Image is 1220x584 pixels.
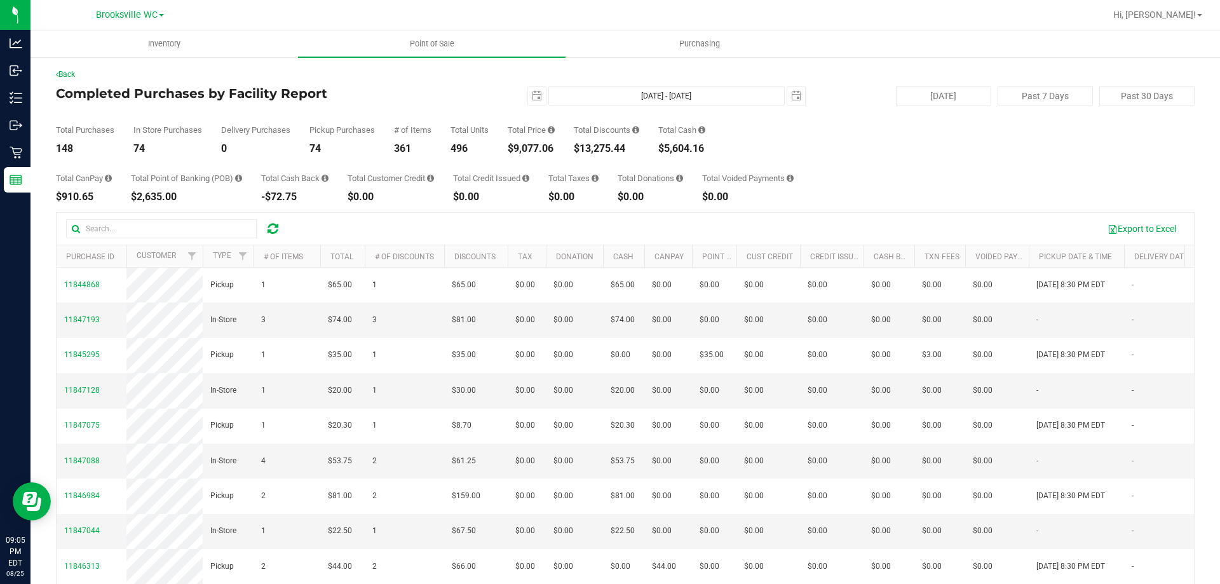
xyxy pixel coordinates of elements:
a: Discounts [454,252,496,261]
span: Pickup [210,349,234,361]
span: $0.00 [611,349,630,361]
span: $0.00 [553,384,573,397]
span: $0.00 [871,419,891,431]
span: - [1036,314,1038,326]
span: $0.00 [744,560,764,573]
span: - [1132,419,1134,431]
a: # of Discounts [375,252,434,261]
a: CanPay [654,252,684,261]
span: $0.00 [744,349,764,361]
a: Filter [182,245,203,267]
span: $0.00 [922,560,942,573]
span: 11847193 [64,315,100,324]
span: $0.00 [922,490,942,502]
span: 2 [261,490,266,502]
i: Sum of the total prices of all purchases in the date range. [548,126,555,134]
span: 1 [261,419,266,431]
span: $35.00 [452,349,476,361]
span: $65.00 [328,279,352,291]
span: $0.00 [652,384,672,397]
span: $0.00 [922,419,942,431]
span: $0.00 [744,314,764,326]
a: Txn Fees [925,252,959,261]
div: Total Cash Back [261,174,329,182]
span: $0.00 [652,349,672,361]
a: Voided Payment [975,252,1038,261]
div: $9,077.06 [508,144,555,154]
span: - [1132,490,1134,502]
span: $22.50 [328,525,352,537]
i: Sum of the successful, non-voided payments using account credit for all purchases in the date range. [427,174,434,182]
span: $0.00 [871,490,891,502]
div: Total Customer Credit [348,174,434,182]
span: 1 [372,525,377,537]
span: $0.00 [553,314,573,326]
span: [DATE] 8:30 PM EDT [1036,279,1105,291]
span: 11847044 [64,526,100,535]
span: - [1036,455,1038,467]
i: Sum of all round-up-to-next-dollar total price adjustments for all purchases in the date range. [676,174,683,182]
div: # of Items [394,126,431,134]
span: $0.00 [744,384,764,397]
span: Pickup [210,560,234,573]
span: - [1132,525,1134,537]
span: $0.00 [553,279,573,291]
span: $0.00 [652,314,672,326]
a: # of Items [264,252,303,261]
a: Pickup Date & Time [1039,252,1112,261]
span: $0.00 [808,314,827,326]
p: 08/25 [6,569,25,578]
span: $0.00 [700,419,719,431]
div: Delivery Purchases [221,126,290,134]
span: $0.00 [808,279,827,291]
span: - [1132,279,1134,291]
inline-svg: Retail [10,146,22,159]
span: - [1036,384,1038,397]
span: $0.00 [808,560,827,573]
span: [DATE] 8:30 PM EDT [1036,560,1105,573]
span: $0.00 [553,490,573,502]
span: [DATE] 8:30 PM EDT [1036,349,1105,361]
span: Brooksville WC [96,10,158,20]
span: 11844868 [64,280,100,289]
div: Total Taxes [548,174,599,182]
div: Total Price [508,126,555,134]
a: Credit Issued [810,252,863,261]
div: In Store Purchases [133,126,202,134]
button: Export to Excel [1099,218,1184,240]
span: $0.00 [700,490,719,502]
span: $0.00 [515,314,535,326]
span: $0.00 [922,455,942,467]
span: 11847075 [64,421,100,430]
span: $0.00 [744,279,764,291]
span: $0.00 [808,525,827,537]
span: $0.00 [973,525,993,537]
div: 74 [133,144,202,154]
span: $0.00 [515,279,535,291]
span: $0.00 [652,279,672,291]
a: Cust Credit [747,252,793,261]
span: $0.00 [700,384,719,397]
h4: Completed Purchases by Facility Report [56,86,435,100]
span: $20.30 [328,419,352,431]
span: In-Store [210,314,236,326]
span: $0.00 [744,419,764,431]
span: Hi, [PERSON_NAME]! [1113,10,1196,20]
a: Total [330,252,353,261]
span: $0.00 [871,314,891,326]
div: 496 [451,144,489,154]
a: Filter [233,245,254,267]
div: Total Donations [618,174,683,182]
inline-svg: Inbound [10,64,22,77]
span: $0.00 [871,349,891,361]
span: - [1036,525,1038,537]
div: $0.00 [453,192,529,202]
a: Delivery Date [1134,252,1188,261]
span: Purchasing [662,38,737,50]
span: $67.50 [452,525,476,537]
span: In-Store [210,455,236,467]
span: $0.00 [973,279,993,291]
div: Total Cash [658,126,705,134]
span: $0.00 [744,455,764,467]
a: Donation [556,252,593,261]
